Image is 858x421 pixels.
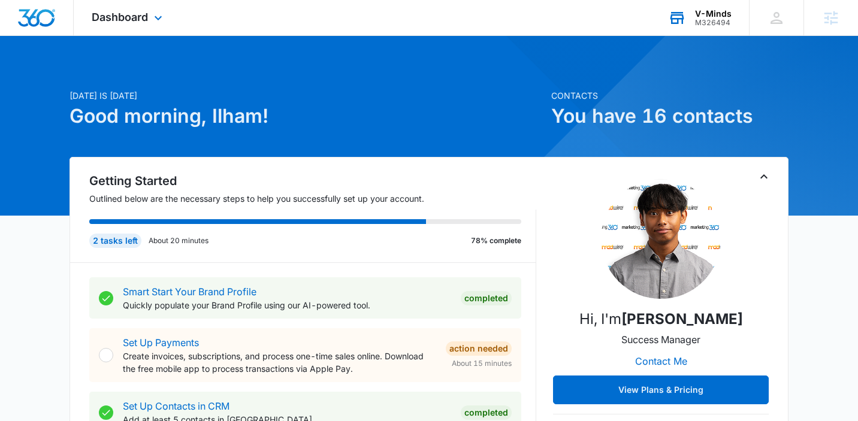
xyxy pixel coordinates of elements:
p: Hi, I'm [579,308,743,330]
p: Contacts [551,89,788,102]
button: View Plans & Pricing [553,375,769,404]
button: Contact Me [623,347,699,375]
button: Toggle Collapse [757,169,771,184]
div: Completed [461,291,512,305]
div: 2 tasks left [89,234,141,248]
a: Set Up Payments [123,337,199,349]
div: account id [695,19,732,27]
p: Create invoices, subscriptions, and process one-time sales online. Download the free mobile app t... [123,350,436,375]
span: About 15 minutes [452,358,512,369]
h1: You have 16 contacts [551,102,788,131]
span: Dashboard [92,11,148,23]
img: tab_domain_overview_orange.svg [32,69,42,79]
p: Success Manager [621,332,700,347]
div: Keywords by Traffic [132,71,202,78]
p: Outlined below are the necessary steps to help you successfully set up your account. [89,192,536,205]
strong: [PERSON_NAME] [621,310,743,328]
div: Domain Overview [46,71,107,78]
img: website_grey.svg [19,31,29,41]
img: tab_keywords_by_traffic_grey.svg [119,69,129,79]
p: [DATE] is [DATE] [70,89,544,102]
h1: Good morning, Ilham! [70,102,544,131]
p: About 20 minutes [149,235,209,246]
div: v 4.0.25 [34,19,59,29]
a: Smart Start Your Brand Profile [123,286,256,298]
div: account name [695,9,732,19]
div: Completed [461,405,512,420]
div: Action Needed [446,341,512,356]
div: Domain: [DOMAIN_NAME] [31,31,132,41]
p: 78% complete [471,235,521,246]
h2: Getting Started [89,172,536,190]
p: Quickly populate your Brand Profile using our AI-powered tool. [123,299,451,311]
img: logo_orange.svg [19,19,29,29]
a: Set Up Contacts in CRM [123,400,229,412]
img: Ilham Nugroho [601,179,721,299]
